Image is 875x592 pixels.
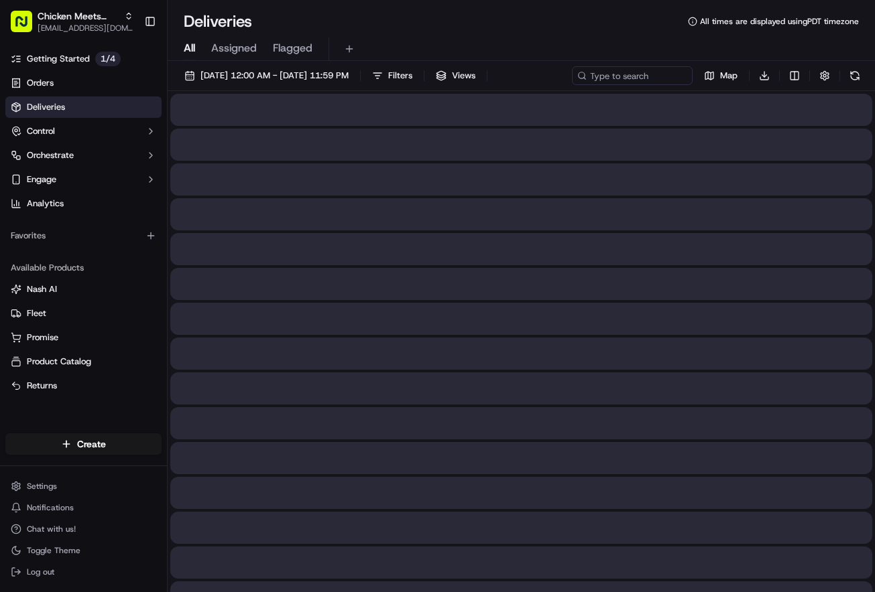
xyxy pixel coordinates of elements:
[95,52,121,66] p: 1 / 4
[27,356,91,368] span: Product Catalog
[5,351,162,372] button: Product Catalog
[5,193,162,214] a: Analytics
[430,66,481,85] button: Views
[200,70,349,82] span: [DATE] 12:00 AM - [DATE] 11:59 PM
[27,77,54,89] span: Orders
[5,327,162,348] button: Promise
[452,70,475,82] span: Views
[5,498,162,517] button: Notifications
[5,279,162,300] button: Nash AI
[27,545,80,556] span: Toggle Theme
[5,541,162,560] button: Toggle Theme
[5,225,162,246] div: Favorites
[700,16,859,27] span: All times are displayed using PDT timezone
[38,23,133,33] button: [EMAIL_ADDRESS][DOMAIN_NAME]
[27,173,56,186] span: Engage
[27,125,55,137] span: Control
[11,283,156,295] a: Nash AI
[11,356,156,368] a: Product Catalog
[5,121,162,142] button: Control
[5,520,162,538] button: Chat with us!
[366,66,418,85] button: Filters
[11,331,156,344] a: Promise
[720,70,738,82] span: Map
[27,53,90,65] span: Getting Started
[5,257,162,279] div: Available Products
[5,169,162,190] button: Engage
[572,66,693,85] input: Type to search
[388,70,412,82] span: Filters
[5,96,162,118] a: Deliveries
[27,307,46,319] span: Fleet
[845,66,864,85] button: Refresh
[5,375,162,396] button: Returns
[5,145,162,166] button: Orchestrate
[27,198,64,210] span: Analytics
[27,149,74,161] span: Orchestrate
[27,502,74,513] span: Notifications
[5,72,162,94] a: Orders
[77,437,106,451] span: Create
[38,9,119,23] button: Chicken Meets [PERSON_NAME]
[698,66,744,85] button: Map
[273,40,312,56] span: Flagged
[11,307,156,319] a: Fleet
[27,101,65,113] span: Deliveries
[178,66,355,85] button: [DATE] 12:00 AM - [DATE] 11:59 PM
[211,40,257,56] span: Assigned
[5,303,162,324] button: Fleet
[27,524,76,534] span: Chat with us!
[184,11,252,32] h1: Deliveries
[5,48,162,70] a: Getting Started1/4
[27,567,54,577] span: Log out
[5,5,139,38] button: Chicken Meets [PERSON_NAME][EMAIL_ADDRESS][DOMAIN_NAME]
[27,481,57,492] span: Settings
[184,40,195,56] span: All
[27,331,58,344] span: Promise
[27,283,57,295] span: Nash AI
[27,380,57,392] span: Returns
[11,380,156,392] a: Returns
[5,563,162,581] button: Log out
[5,433,162,455] button: Create
[5,477,162,496] button: Settings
